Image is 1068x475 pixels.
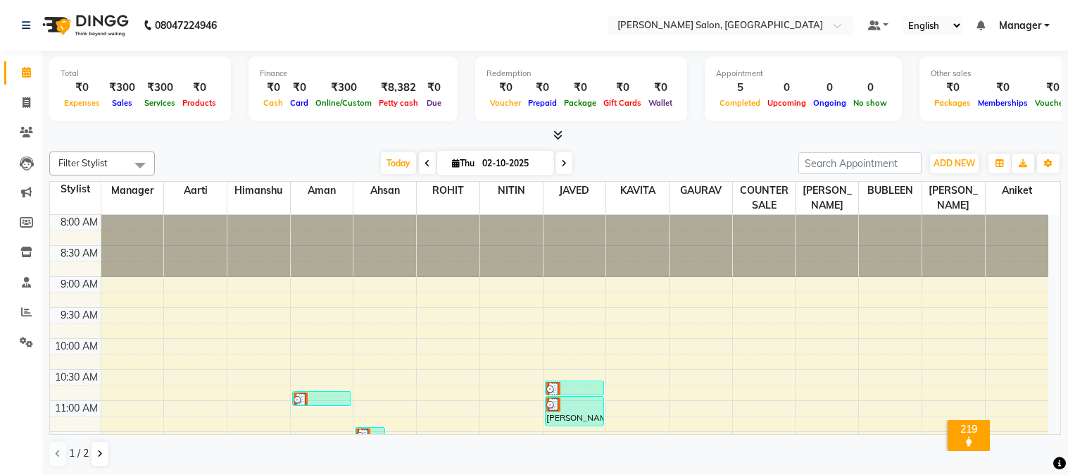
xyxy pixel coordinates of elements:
div: ₹0 [260,80,287,96]
div: 8:00 AM [58,215,101,230]
div: [PERSON_NAME], TK03, 11:25 AM-11:55 AM, Hair - [PERSON_NAME] Styling ([DEMOGRAPHIC_DATA]) [356,428,384,457]
div: ₹0 [61,80,103,96]
span: Aman [291,182,353,199]
span: 1 / 2 [69,446,89,461]
span: Services [141,98,179,108]
span: Gift Cards [600,98,645,108]
div: Redemption [486,68,676,80]
span: Cash [260,98,287,108]
div: 11:30 AM [52,432,101,447]
div: Finance [260,68,446,80]
span: Ongoing [810,98,850,108]
span: GAURAV [670,182,732,199]
span: [PERSON_NAME] [796,182,858,214]
span: Thu [448,158,478,168]
img: logo [36,6,132,45]
span: Products [179,98,220,108]
span: Packages [931,98,974,108]
div: ₹0 [560,80,600,96]
div: 5 [716,80,764,96]
span: COUNTER SALE [733,182,796,214]
b: 08047224946 [155,6,217,45]
div: 9:30 AM [58,308,101,323]
div: [PERSON_NAME], TK03, 10:55 AM-11:25 AM, Hair - Haircut ([DEMOGRAPHIC_DATA]) [546,397,604,426]
span: Himanshu [227,182,290,199]
span: Due [423,98,445,108]
span: ADD NEW [934,158,975,168]
span: Voucher [486,98,524,108]
div: ₹300 [103,80,141,96]
div: ₹8,382 [375,80,422,96]
div: ₹0 [287,80,312,96]
span: Filter Stylist [58,157,108,168]
span: Prepaid [524,98,560,108]
span: Sales [108,98,136,108]
input: Search Appointment [798,152,922,174]
span: Manager [101,182,164,199]
span: Today [381,152,416,174]
span: [PERSON_NAME] [922,182,985,214]
div: [PERSON_NAME], TK02, 10:50 AM-11:05 AM, Hair - Hair Wash [293,392,351,405]
div: ₹0 [600,80,645,96]
span: Manager [999,18,1041,33]
div: Total [61,68,220,80]
span: KAVITA [606,182,669,199]
span: JAVED [544,182,606,199]
span: Package [560,98,600,108]
span: Memberships [974,98,1031,108]
div: 8:30 AM [58,246,101,261]
input: 2025-10-02 [478,153,548,174]
div: ₹300 [312,80,375,96]
div: ₹0 [422,80,446,96]
div: ₹0 [524,80,560,96]
span: Wallet [645,98,676,108]
div: 9:00 AM [58,277,101,292]
div: ₹0 [645,80,676,96]
div: [PERSON_NAME], TK01, 10:40 AM-10:55 AM, Hair - Hair Wash [546,381,604,395]
span: Card [287,98,312,108]
div: 10:00 AM [52,339,101,354]
span: BUBLEEN [859,182,922,199]
div: 0 [810,80,850,96]
div: ₹300 [141,80,179,96]
span: Upcoming [764,98,810,108]
span: Online/Custom [312,98,375,108]
span: Aarti [164,182,227,199]
span: Expenses [61,98,103,108]
div: ₹0 [179,80,220,96]
span: Completed [716,98,764,108]
div: ₹0 [931,80,974,96]
div: ₹0 [974,80,1031,96]
span: Ahsan [353,182,416,199]
div: 10:30 AM [52,370,101,385]
div: 0 [764,80,810,96]
span: No show [850,98,891,108]
div: 0 [850,80,891,96]
span: aniket [986,182,1048,199]
div: ₹0 [486,80,524,96]
div: Appointment [716,68,891,80]
div: Stylist [50,182,101,197]
div: 219 [950,423,987,436]
span: NITIN [480,182,543,199]
span: Petty cash [375,98,422,108]
span: ROHIT [417,182,479,199]
div: 11:00 AM [52,401,101,416]
button: ADD NEW [930,154,979,173]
